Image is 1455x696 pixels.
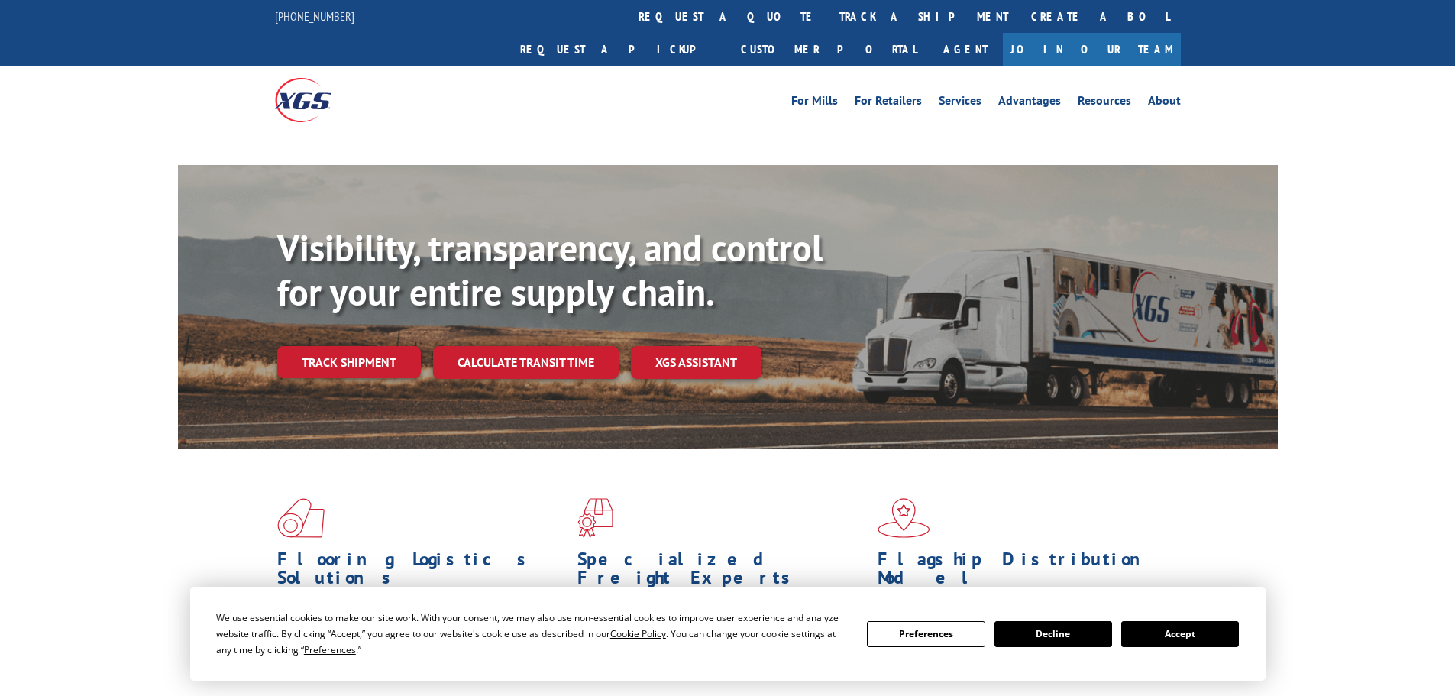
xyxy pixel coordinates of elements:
[277,346,421,378] a: Track shipment
[729,33,928,66] a: Customer Portal
[433,346,619,379] a: Calculate transit time
[791,95,838,112] a: For Mills
[304,643,356,656] span: Preferences
[577,550,866,594] h1: Specialized Freight Experts
[610,627,666,640] span: Cookie Policy
[277,224,823,316] b: Visibility, transparency, and control for your entire supply chain.
[878,498,930,538] img: xgs-icon-flagship-distribution-model-red
[939,95,981,112] a: Services
[1078,95,1131,112] a: Resources
[190,587,1266,681] div: Cookie Consent Prompt
[998,95,1061,112] a: Advantages
[855,95,922,112] a: For Retailers
[867,621,985,647] button: Preferences
[577,498,613,538] img: xgs-icon-focused-on-flooring-red
[1121,621,1239,647] button: Accept
[277,550,566,594] h1: Flooring Logistics Solutions
[928,33,1003,66] a: Agent
[216,610,849,658] div: We use essential cookies to make our site work. With your consent, we may also use non-essential ...
[994,621,1112,647] button: Decline
[277,498,325,538] img: xgs-icon-total-supply-chain-intelligence-red
[509,33,729,66] a: Request a pickup
[631,346,761,379] a: XGS ASSISTANT
[275,8,354,24] a: [PHONE_NUMBER]
[1148,95,1181,112] a: About
[878,550,1166,594] h1: Flagship Distribution Model
[1003,33,1181,66] a: Join Our Team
